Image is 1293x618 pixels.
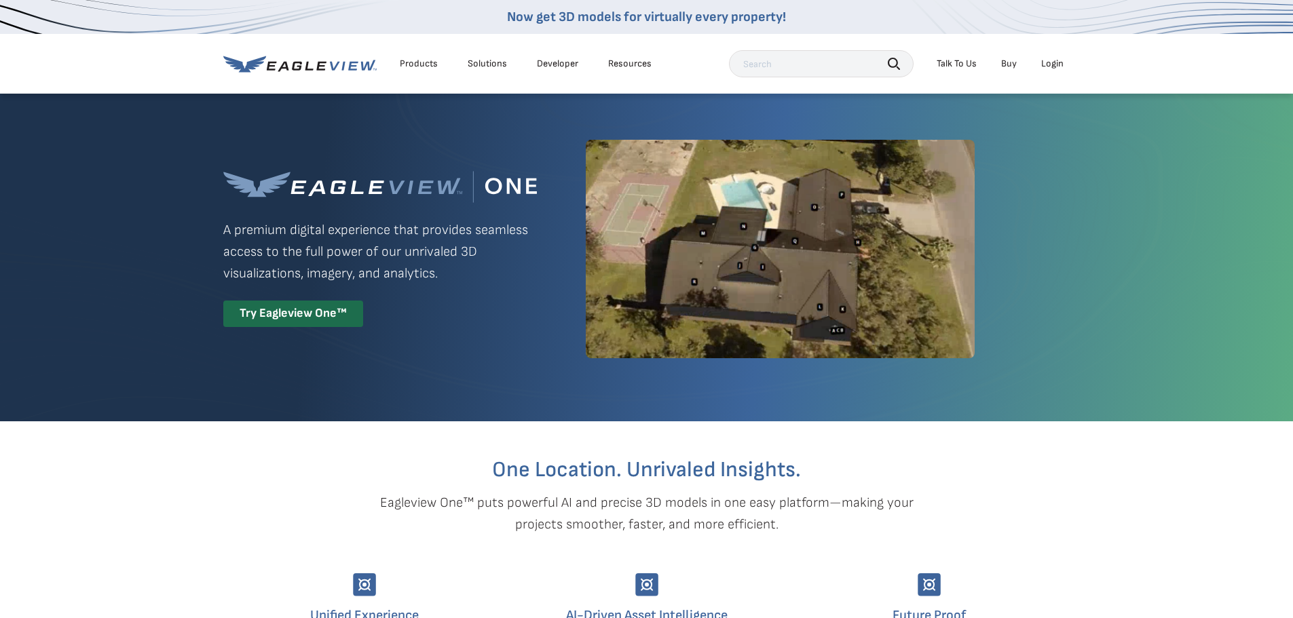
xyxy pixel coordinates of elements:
p: A premium digital experience that provides seamless access to the full power of our unrivaled 3D ... [223,219,537,284]
div: Talk To Us [937,58,977,70]
div: Solutions [468,58,507,70]
div: Login [1041,58,1064,70]
div: Resources [608,58,652,70]
a: Buy [1001,58,1017,70]
img: Group-9744.svg [353,573,376,596]
div: Products [400,58,438,70]
a: Developer [537,58,578,70]
img: Group-9744.svg [635,573,658,596]
p: Eagleview One™ puts powerful AI and precise 3D models in one easy platform—making your projects s... [356,492,937,535]
a: Now get 3D models for virtually every property! [507,9,786,25]
h2: One Location. Unrivaled Insights. [233,459,1060,481]
input: Search [729,50,914,77]
img: Eagleview One™ [223,171,537,203]
img: Group-9744.svg [918,573,941,596]
div: Try Eagleview One™ [223,301,363,327]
